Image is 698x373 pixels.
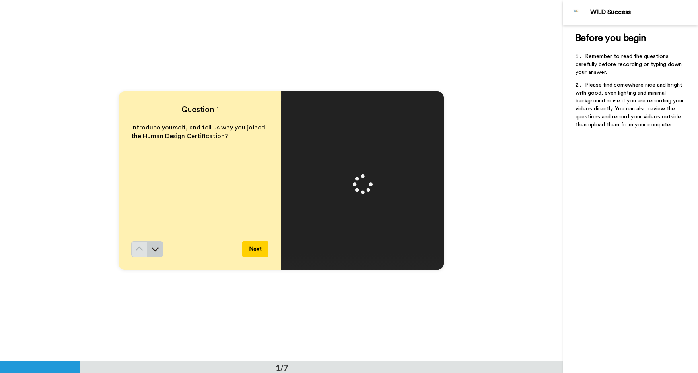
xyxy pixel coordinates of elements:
[576,54,683,75] span: Remember to read the questions carefully before recording or typing down your answer.
[567,3,586,22] img: Profile Image
[590,8,698,16] div: WILD Success
[576,82,686,128] span: Please find somewhere nice and bright with good, even lighting and minimal background noise if yo...
[242,241,268,257] button: Next
[131,104,268,115] h4: Question 1
[263,362,301,373] div: 1/7
[576,33,646,43] span: Before you begin
[131,124,267,140] span: Introduce yourself, and tell us why you joined the Human Design Certification?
